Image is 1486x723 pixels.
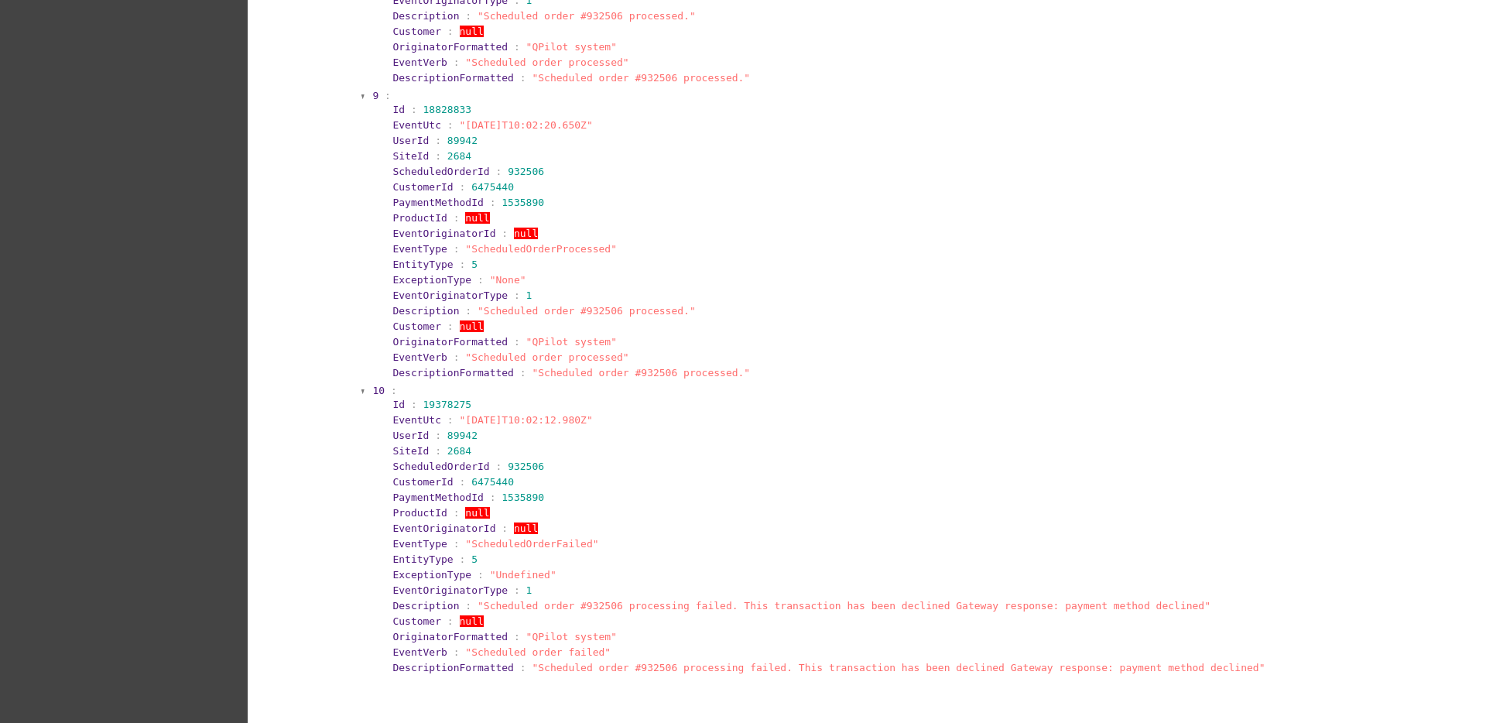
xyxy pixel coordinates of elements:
span: : [490,492,496,503]
span: : [435,150,441,162]
span: ExceptionType [392,569,471,581]
span: "QPilot system" [526,41,617,53]
span: "Scheduled order processed" [465,57,628,68]
span: "Scheduled order failed" [465,646,611,658]
span: CustomerId [392,181,453,193]
span: Description [392,305,459,317]
span: "Scheduled order #932506 processed." [532,72,750,84]
span: : [454,57,460,68]
span: 2684 [447,150,471,162]
span: 5 [471,553,478,565]
span: CustomerId [392,476,453,488]
span: 1 [526,290,532,301]
span: EventOriginatorId [392,523,495,534]
span: null [460,615,484,627]
span: 89942 [447,135,478,146]
span: : [447,26,454,37]
span: SiteId [392,445,429,457]
span: EventVerb [392,351,447,363]
span: 5 [471,259,478,270]
span: "QPilot system" [526,336,617,348]
span: : [447,320,454,332]
span: : [447,119,454,131]
span: : [435,135,441,146]
span: DescriptionFormatted [392,367,514,379]
span: "Scheduled order #932506 processed." [478,10,696,22]
span: 1535890 [502,492,544,503]
span: : [460,259,466,270]
span: PaymentMethodId [392,197,483,208]
span: : [447,414,454,426]
span: EventVerb [392,57,447,68]
span: : [465,600,471,612]
span: null [514,228,538,239]
span: ScheduledOrderId [392,461,489,472]
span: UserId [392,135,429,146]
span: EventOriginatorType [392,584,508,596]
span: OriginatorFormatted [392,336,508,348]
span: EventUtc [392,119,441,131]
span: 6475440 [471,181,514,193]
span: null [514,523,538,534]
span: : [454,351,460,363]
span: : [465,10,471,22]
span: ExceptionType [392,274,471,286]
span: "Scheduled order #932506 processed." [478,305,696,317]
span: Description [392,600,459,612]
span: EventOriginatorId [392,228,495,239]
span: : [385,90,391,101]
span: 1 [526,584,532,596]
span: : [460,553,466,565]
span: "Undefined" [490,569,556,581]
span: "Scheduled order #932506 processed." [532,367,750,379]
span: 932506 [508,166,544,177]
span: null [465,212,489,224]
span: "Scheduled order #932506 processing failed. This transaction has been declined Gateway response: ... [478,600,1210,612]
span: "Scheduled order processed" [465,351,628,363]
span: : [465,305,471,317]
span: : [454,646,460,658]
span: : [514,41,520,53]
span: "ScheduledOrderFailed" [465,538,598,550]
span: 1535890 [502,197,544,208]
span: : [520,367,526,379]
span: EntityType [392,259,453,270]
span: : [520,662,526,673]
span: SiteId [392,150,429,162]
span: : [514,336,520,348]
span: "[DATE]T10:02:12.980Z" [460,414,593,426]
span: 10 [372,385,385,396]
span: "ScheduledOrderProcessed" [465,243,617,255]
span: : [454,538,460,550]
span: Id [392,104,405,115]
span: 9 [372,90,378,101]
span: : [411,104,417,115]
span: : [495,166,502,177]
span: "Scheduled order #932506 processing failed. This transaction has been declined Gateway response: ... [532,662,1265,673]
span: : [495,461,502,472]
span: null [460,320,484,332]
span: : [490,197,496,208]
span: EventType [392,243,447,255]
span: : [460,476,466,488]
span: EventVerb [392,646,447,658]
span: ScheduledOrderId [392,166,489,177]
span: PaymentMethodId [392,492,483,503]
span: 19378275 [423,399,472,410]
span: 6475440 [471,476,514,488]
span: : [454,243,460,255]
span: null [465,507,489,519]
span: EntityType [392,553,453,565]
span: : [435,430,441,441]
span: 2684 [447,445,471,457]
span: "[DATE]T10:02:20.650Z" [460,119,593,131]
span: : [391,385,397,396]
span: : [435,445,441,457]
span: 932506 [508,461,544,472]
span: : [478,274,484,286]
span: : [447,615,454,627]
span: EventType [392,538,447,550]
span: : [502,523,508,534]
span: Customer [392,320,441,332]
span: : [514,584,520,596]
